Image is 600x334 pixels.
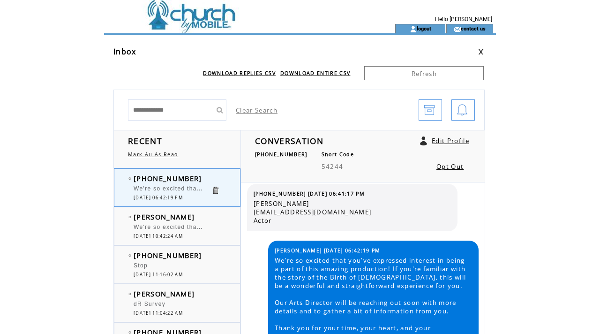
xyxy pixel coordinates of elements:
[255,135,323,146] span: CONVERSATION
[255,151,307,158] span: [PHONE_NUMBER]
[128,177,131,180] img: bulletEmpty.png
[454,25,461,33] img: contact_us_icon.gif
[432,137,469,145] a: Edit Profile
[461,25,486,31] a: contact us
[128,331,131,334] img: bulletEmpty.png
[364,66,484,80] a: Refresh
[280,70,350,76] a: DOWNLOAD ENTIRE CSV
[128,293,131,295] img: bulletEmpty.png
[435,16,492,23] span: Hello [PERSON_NAME]
[322,162,344,171] span: 54244
[417,25,431,31] a: logout
[128,254,131,257] img: bulletEmpty.png
[203,70,276,76] a: DOWNLOAD REPLIES CSV
[128,135,162,146] span: RECENT
[134,310,183,316] span: [DATE] 11:04:22 AM
[322,151,354,158] span: Short Code
[128,216,131,218] img: bulletEmpty.png
[134,250,202,260] span: [PHONE_NUMBER]
[236,106,277,114] a: Clear Search
[134,289,195,298] span: [PERSON_NAME]
[254,199,450,225] span: [PERSON_NAME] [EMAIL_ADDRESS][DOMAIN_NAME] Actor
[134,212,195,221] span: [PERSON_NAME]
[420,137,427,145] a: Click to edit user profile
[134,233,183,239] span: [DATE] 10:42:24 AM
[424,100,435,121] img: archive.png
[211,186,220,195] a: Click to delete these messgaes
[254,190,365,197] span: [PHONE_NUMBER] [DATE] 06:41:17 PM
[457,100,468,121] img: bell.png
[212,99,226,121] input: Submit
[134,174,202,183] span: [PHONE_NUMBER]
[134,262,148,269] span: Stop
[113,46,136,57] span: Inbox
[275,247,381,254] span: [PERSON_NAME] [DATE] 06:42:19 PM
[134,195,183,201] span: [DATE] 06:42:19 PM
[134,272,183,278] span: [DATE] 11:16:02 AM
[436,162,464,171] a: Opt Out
[128,151,178,158] a: Mark All As Read
[134,301,165,307] span: dR Survey
[410,25,417,33] img: account_icon.gif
